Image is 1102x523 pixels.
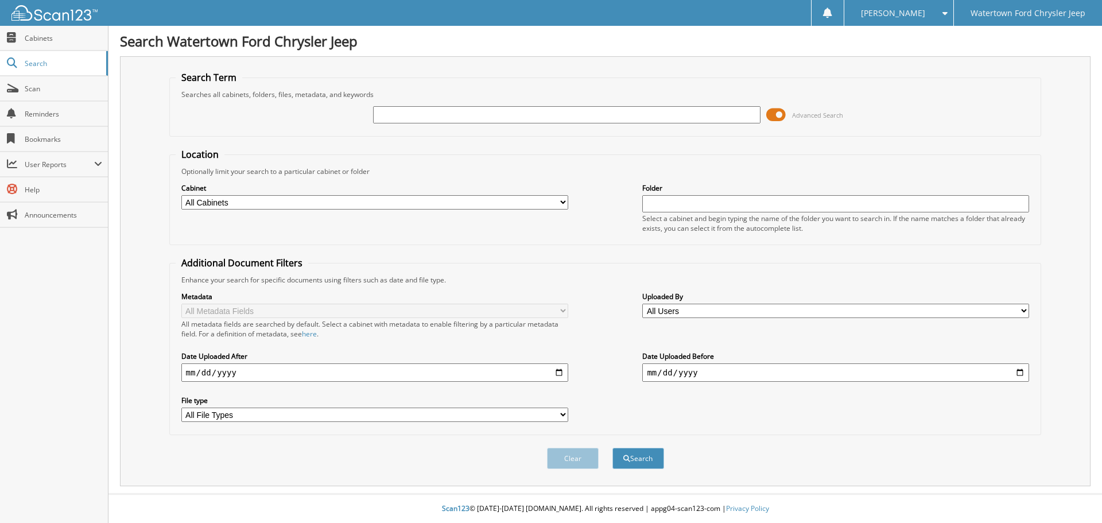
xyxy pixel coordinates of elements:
div: Enhance your search for specific documents using filters such as date and file type. [176,275,1035,285]
span: Help [25,185,102,195]
span: Search [25,59,100,68]
span: Watertown Ford Chrysler Jeep [971,10,1085,17]
label: Date Uploaded Before [642,351,1029,361]
label: Uploaded By [642,292,1029,301]
span: Bookmarks [25,134,102,144]
span: Reminders [25,109,102,119]
label: Date Uploaded After [181,351,568,361]
button: Clear [547,448,599,469]
img: scan123-logo-white.svg [11,5,98,21]
label: File type [181,396,568,405]
span: Cabinets [25,33,102,43]
span: Advanced Search [792,111,843,119]
div: Select a cabinet and begin typing the name of the folder you want to search in. If the name match... [642,214,1029,233]
label: Metadata [181,292,568,301]
h1: Search Watertown Ford Chrysler Jeep [120,32,1091,51]
span: Scan123 [442,503,469,513]
div: Optionally limit your search to a particular cabinet or folder [176,166,1035,176]
legend: Location [176,148,224,161]
legend: Additional Document Filters [176,257,308,269]
input: end [642,363,1029,382]
span: Announcements [25,210,102,220]
button: Search [612,448,664,469]
input: start [181,363,568,382]
label: Cabinet [181,183,568,193]
div: © [DATE]-[DATE] [DOMAIN_NAME]. All rights reserved | appg04-scan123-com | [108,495,1102,523]
a: Privacy Policy [726,503,769,513]
span: User Reports [25,160,94,169]
a: here [302,329,317,339]
label: Folder [642,183,1029,193]
span: Scan [25,84,102,94]
span: [PERSON_NAME] [861,10,925,17]
legend: Search Term [176,71,242,84]
div: Searches all cabinets, folders, files, metadata, and keywords [176,90,1035,99]
div: All metadata fields are searched by default. Select a cabinet with metadata to enable filtering b... [181,319,568,339]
